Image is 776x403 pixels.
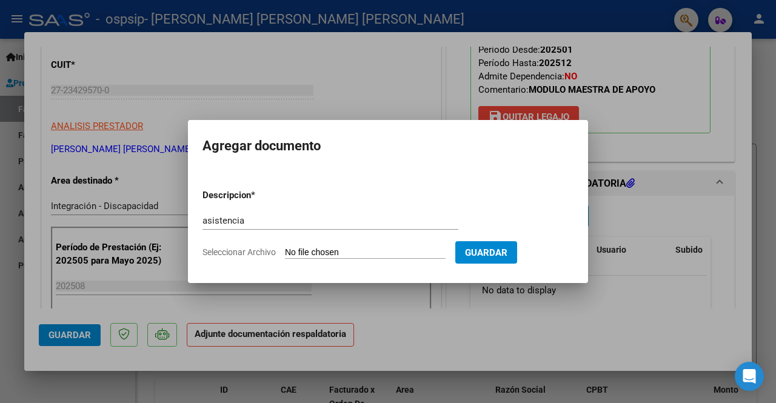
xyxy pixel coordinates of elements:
[465,247,507,258] span: Guardar
[735,362,764,391] div: Open Intercom Messenger
[202,135,574,158] h2: Agregar documento
[202,247,276,257] span: Seleccionar Archivo
[202,188,314,202] p: Descripcion
[455,241,517,264] button: Guardar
